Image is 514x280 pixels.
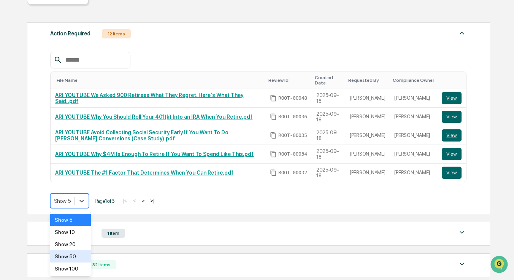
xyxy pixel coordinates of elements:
button: View [442,167,462,179]
td: [PERSON_NAME] [390,108,437,126]
span: Copy Id [270,151,277,157]
a: 🔎Data Lookup [5,107,51,121]
a: 🗄️Attestations [52,93,97,107]
div: Show 100 [50,262,90,275]
a: 🖐️Preclearance [5,93,52,107]
span: Copy Id [270,132,277,139]
span: Attestations [63,96,94,103]
div: 🔎 [8,111,14,117]
p: How can we help? [8,16,138,28]
a: ARI YOUTUBE Why You Should Roll Your 401(k) Into an IRA When You Retire.pdf [55,114,252,120]
button: Start new chat [129,60,138,70]
span: Pylon [76,129,92,135]
td: [PERSON_NAME] [390,164,437,182]
td: 2025-09-18 [312,89,345,108]
iframe: Open customer support [490,255,510,275]
span: ROOT-00032 [278,170,307,176]
a: ARI YOUTUBE Avoid Collecting Social Security Early If You Want To Do [PERSON_NAME] Conversions (C... [55,129,228,142]
div: 🖐️ [8,97,14,103]
td: [PERSON_NAME] [345,164,390,182]
button: View [442,92,462,104]
span: Copy Id [270,169,277,176]
button: |< [121,197,129,204]
td: 2025-09-18 [312,164,345,182]
div: 12 Items [102,29,131,38]
img: caret [457,29,466,38]
button: > [139,197,147,204]
div: Toggle SortBy [268,78,309,83]
td: 2025-09-18 [312,145,345,164]
div: Toggle SortBy [393,78,434,83]
div: Toggle SortBy [315,75,342,86]
td: [PERSON_NAME] [345,89,390,108]
div: Action Required [50,29,90,38]
span: ROOT-00034 [278,151,307,157]
button: < [131,197,138,204]
div: 1 Item [102,229,125,238]
div: Toggle SortBy [443,78,463,83]
img: 1746055101610-c473b297-6a78-478c-a979-82029cc54cd1 [8,58,21,72]
div: We're available if you need us! [26,66,96,72]
div: Show 50 [50,250,90,262]
td: [PERSON_NAME] [390,145,437,164]
span: Copy Id [270,113,277,120]
div: Toggle SortBy [348,78,387,83]
button: View [442,148,462,160]
div: Show 5 [50,214,90,226]
td: [PERSON_NAME] [345,126,390,145]
a: ARI YOUTUBE We Asked 900 Retirees What They Regret. Here's What They Said..pdf [55,92,243,104]
td: [PERSON_NAME] [345,108,390,126]
div: Show 10 [50,226,90,238]
td: [PERSON_NAME] [345,145,390,164]
a: Powered byPylon [54,129,92,135]
img: caret [457,259,466,269]
span: Copy Id [270,95,277,102]
div: Start new chat [26,58,125,66]
td: 2025-09-18 [312,126,345,145]
span: Page 1 of 3 [95,198,115,204]
span: ROOT-00036 [278,114,307,120]
div: 🗄️ [55,97,61,103]
button: >| [148,197,157,204]
a: ARI YOUTUBE The #1 Factor That Determines When You Can Retire.pdf [55,170,233,176]
a: ARI YOUTUBE Why $4M Is Enough To Retire If You Want To Spend Like This.pdf [55,151,254,157]
td: [PERSON_NAME] [390,89,437,108]
span: Preclearance [15,96,49,103]
td: [PERSON_NAME] [390,126,437,145]
img: caret [457,228,466,237]
span: ROOT-00048 [278,95,307,101]
button: View [442,129,462,142]
td: 2025-09-18 [312,108,345,126]
div: 32 Items [87,260,116,269]
div: Show 20 [50,238,90,250]
span: Data Lookup [15,110,48,118]
button: View [442,111,462,123]
div: Toggle SortBy [57,78,262,83]
span: ROOT-00035 [278,132,307,138]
